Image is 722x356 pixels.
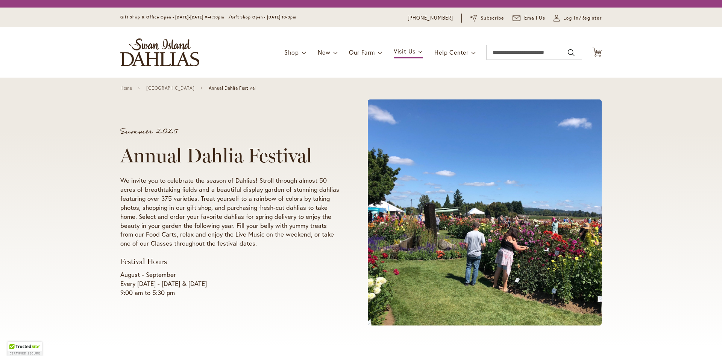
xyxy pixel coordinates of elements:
span: Log In/Register [563,14,602,22]
div: TrustedSite Certified [8,342,42,356]
p: Summer 2025 [120,128,339,135]
span: Annual Dahlia Festival [209,86,256,91]
h1: Annual Dahlia Festival [120,144,339,167]
a: store logo [120,38,199,66]
a: Log In/Register [554,14,602,22]
span: Visit Us [394,47,416,55]
span: Gift Shop & Office Open - [DATE]-[DATE] 9-4:30pm / [120,15,231,20]
p: We invite you to celebrate the season of Dahlias! Stroll through almost 50 acres of breathtaking ... [120,176,339,248]
span: Gift Shop Open - [DATE] 10-3pm [231,15,296,20]
span: Our Farm [349,48,375,56]
h3: Festival Hours [120,257,339,266]
a: [GEOGRAPHIC_DATA] [146,86,194,91]
a: Home [120,86,132,91]
span: New [318,48,330,56]
a: [PHONE_NUMBER] [408,14,453,22]
p: August - September Every [DATE] - [DATE] & [DATE] 9:00 am to 5:30 pm [120,270,339,297]
a: Subscribe [470,14,504,22]
span: Shop [284,48,299,56]
a: Email Us [513,14,546,22]
span: Help Center [434,48,469,56]
span: Email Us [524,14,546,22]
span: Subscribe [481,14,504,22]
